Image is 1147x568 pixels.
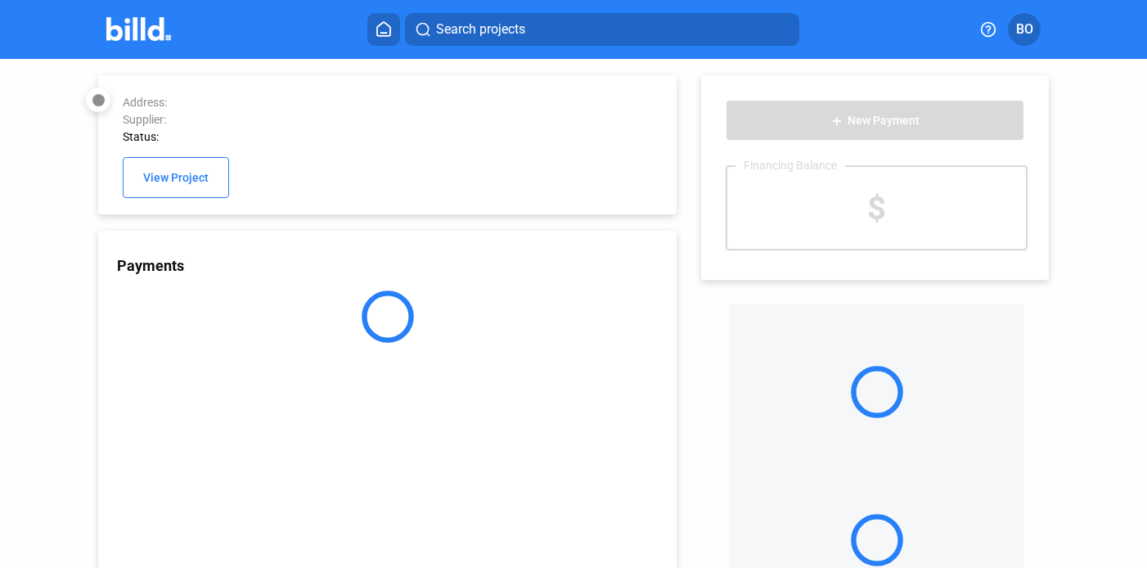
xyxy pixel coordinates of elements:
[1008,13,1041,46] button: BO
[405,13,799,46] button: Search projects
[726,100,1024,141] button: New Payment
[123,157,228,198] button: View Project
[436,20,525,39] span: Search projects
[106,17,171,41] img: Billd Company Logo
[123,113,547,126] div: Supplier:
[735,159,845,172] div: Financing Balance
[143,172,209,185] span: View Project
[123,130,547,143] div: Status:
[830,115,843,128] mat-icon: add
[727,167,1026,249] div: $
[123,96,547,109] div: Address:
[848,115,920,128] span: New Payment
[1016,20,1033,39] span: BO
[117,257,677,274] div: Payments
